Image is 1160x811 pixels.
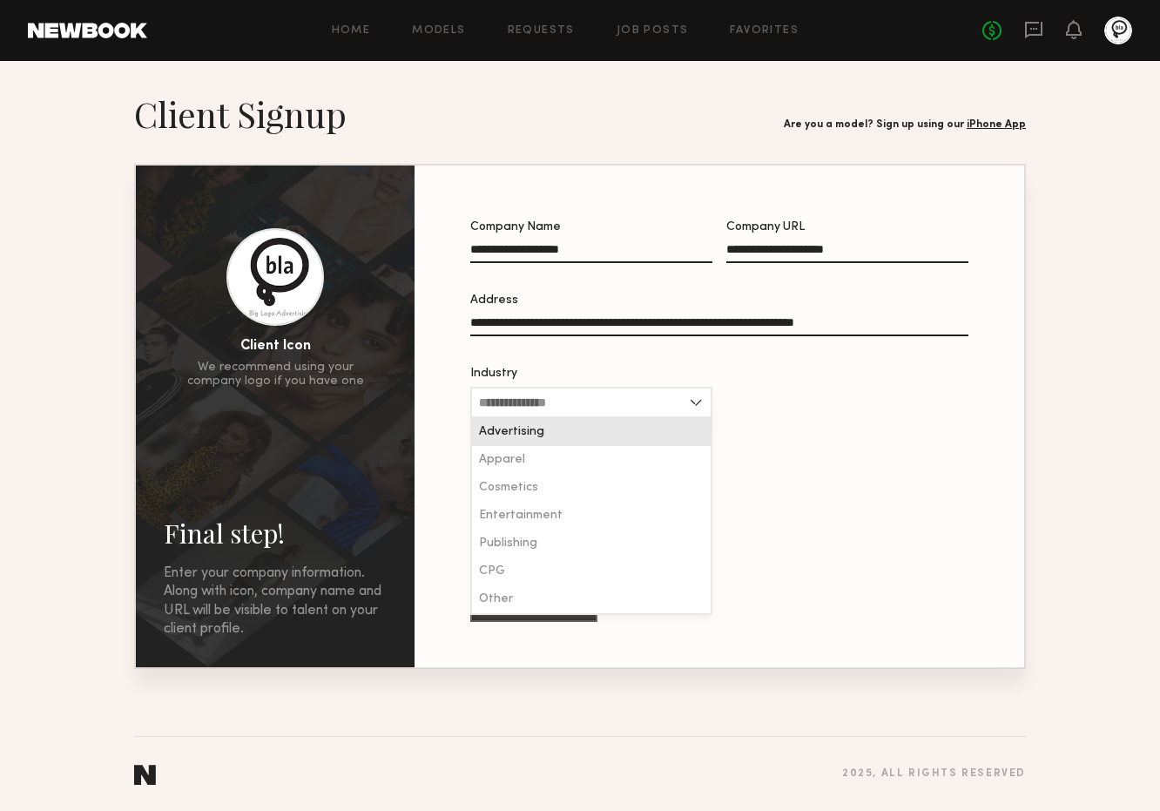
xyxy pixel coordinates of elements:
a: iPhone App [967,119,1026,130]
input: Company URL [726,243,968,263]
span: Cosmetics [479,482,538,494]
span: Entertainment [479,510,563,522]
div: Enter your company information. Along with icon, company name and URL will be visible to talent o... [164,564,387,639]
input: Address [470,316,968,336]
span: Advertising [479,426,544,438]
h2: Final step! [164,516,387,551]
a: Models [412,25,465,37]
span: Apparel [479,454,525,466]
div: Company Name [470,221,712,233]
a: Requests [508,25,575,37]
div: Client Icon [240,340,311,354]
a: Job Posts [617,25,689,37]
div: 2025 , all rights reserved [842,768,1026,780]
div: Company URL [726,221,968,233]
span: Other [479,593,513,605]
h1: Client Signup [134,92,347,136]
div: We recommend using your company logo if you have one [187,361,364,389]
div: Industry [470,368,712,380]
span: CPG [479,565,505,578]
input: Company Name [470,243,712,263]
a: Home [332,25,371,37]
div: Address [470,294,968,307]
span: Publishing [479,537,537,550]
a: Favorites [730,25,799,37]
div: Are you a model? Sign up using our [784,119,1026,131]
